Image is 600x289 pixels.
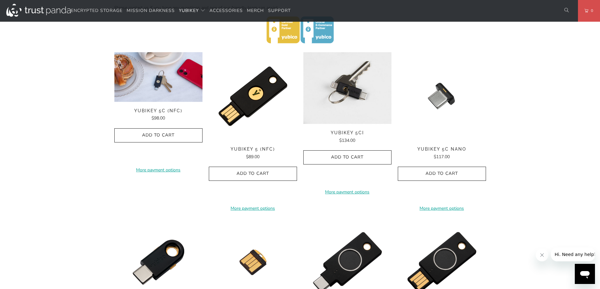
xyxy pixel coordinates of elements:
iframe: Close message [536,249,548,261]
a: YubiKey 5C Nano $117.00 [398,147,486,160]
a: More payment options [398,205,486,212]
nav: Translation missing: en.navigation.header.main_nav [71,3,291,18]
span: 0 [588,7,593,14]
a: More payment options [303,189,391,196]
a: Support [268,3,291,18]
button: Add to Cart [209,167,297,181]
span: $98.00 [151,115,165,121]
a: More payment options [209,205,297,212]
img: YubiKey 5 (NFC) - Trust Panda [209,52,297,140]
summary: YubiKey [179,3,205,18]
a: Encrypted Storage [71,3,123,18]
a: Merch [247,3,264,18]
button: Add to Cart [303,150,391,164]
a: Accessories [209,3,243,18]
a: YubiKey 5C Nano - Trust Panda YubiKey 5C Nano - Trust Panda [398,52,486,140]
a: YubiKey 5 (NFC) $89.00 [209,147,297,160]
span: YubiKey 5 (NFC) [209,147,297,152]
img: Trust Panda Australia [6,4,71,17]
span: Accessories [209,8,243,14]
iframe: Message from company [551,247,595,261]
span: Encrypted Storage [71,8,123,14]
span: Add to Cart [404,171,479,176]
span: YubiKey 5Ci [303,130,391,136]
button: Add to Cart [398,167,486,181]
img: YubiKey 5Ci - Trust Panda [303,52,391,124]
span: Add to Cart [121,133,196,138]
a: YubiKey 5C (NFC) $98.00 [114,108,203,122]
span: Mission Darkness [127,8,175,14]
a: YubiKey 5Ci $134.00 [303,130,391,144]
a: YubiKey 5 (NFC) - Trust Panda YubiKey 5 (NFC) - Trust Panda [209,52,297,140]
span: $89.00 [246,154,260,160]
img: YubiKey 5C (NFC) - Trust Panda [114,52,203,102]
a: More payment options [114,167,203,174]
span: YubiKey 5C (NFC) [114,108,203,114]
a: YubiKey 5C (NFC) - Trust Panda YubiKey 5C (NFC) - Trust Panda [114,52,203,102]
span: Merch [247,8,264,14]
a: Mission Darkness [127,3,175,18]
a: YubiKey 5Ci - Trust Panda YubiKey 5Ci - Trust Panda [303,52,391,124]
span: $117.00 [434,154,450,160]
span: YubiKey 5C Nano [398,147,486,152]
span: Add to Cart [215,171,290,176]
img: YubiKey 5C Nano - Trust Panda [398,52,486,140]
iframe: Button to launch messaging window [575,264,595,284]
span: Support [268,8,291,14]
span: Hi. Need any help? [4,4,45,9]
span: Add to Cart [310,155,385,160]
span: $134.00 [339,137,355,143]
button: Add to Cart [114,128,203,142]
span: YubiKey [179,8,199,14]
